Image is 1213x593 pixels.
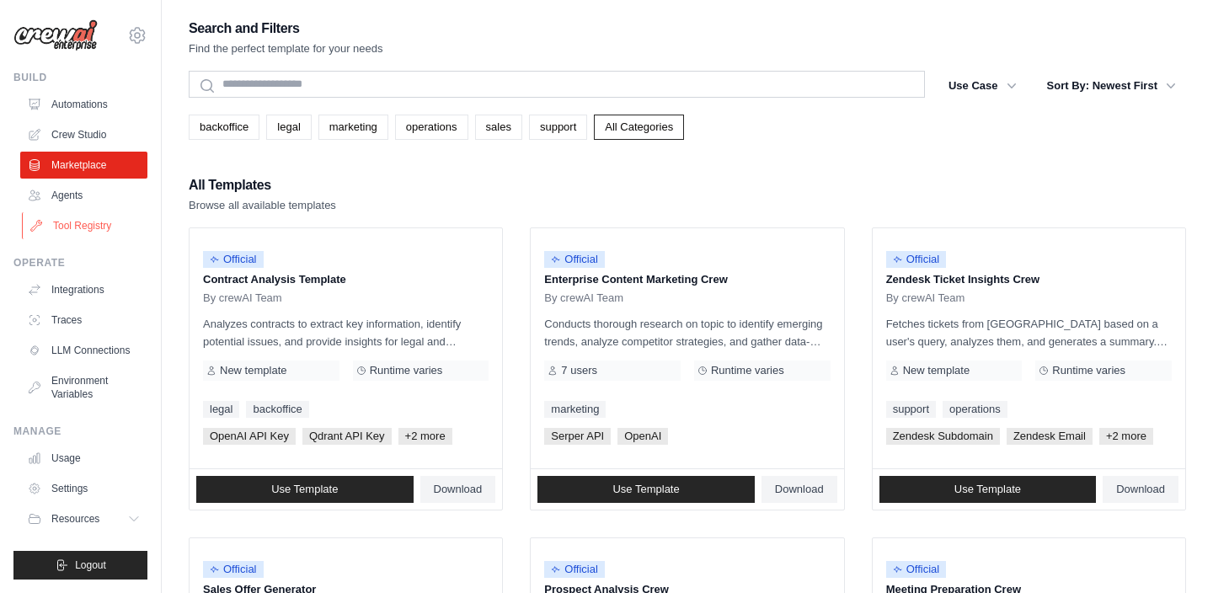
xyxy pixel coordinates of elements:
button: Sort By: Newest First [1037,71,1186,101]
span: Official [886,561,947,578]
a: legal [266,115,311,140]
a: All Categories [594,115,684,140]
span: By crewAI Team [203,291,282,305]
h2: All Templates [189,174,336,197]
span: OpenAI API Key [203,428,296,445]
a: backoffice [246,401,308,418]
span: +2 more [398,428,452,445]
p: Enterprise Content Marketing Crew [544,271,830,288]
span: OpenAI [617,428,668,445]
p: Browse all available templates [189,197,336,214]
button: Logout [13,551,147,580]
a: support [886,401,936,418]
span: Serper API [544,428,611,445]
a: Usage [20,445,147,472]
a: Use Template [196,476,414,503]
span: Use Template [271,483,338,496]
a: operations [943,401,1007,418]
img: Logo [13,19,98,51]
a: Marketplace [20,152,147,179]
a: Crew Studio [20,121,147,148]
a: marketing [318,115,388,140]
span: Official [544,561,605,578]
div: Manage [13,425,147,438]
a: backoffice [189,115,259,140]
span: Qdrant API Key [302,428,392,445]
a: Agents [20,182,147,209]
div: Build [13,71,147,84]
a: Settings [20,475,147,502]
a: LLM Connections [20,337,147,364]
span: Resources [51,512,99,526]
p: Contract Analysis Template [203,271,489,288]
a: Use Template [879,476,1097,503]
a: legal [203,401,239,418]
p: Zendesk Ticket Insights Crew [886,271,1172,288]
a: sales [475,115,522,140]
a: Download [761,476,837,503]
span: 7 users [561,364,597,377]
span: Runtime varies [1052,364,1125,377]
span: By crewAI Team [544,291,623,305]
a: Tool Registry [22,212,149,239]
span: Logout [75,558,106,572]
span: New template [903,364,970,377]
div: Operate [13,256,147,270]
p: Conducts thorough research on topic to identify emerging trends, analyze competitor strategies, a... [544,315,830,350]
a: operations [395,115,468,140]
a: support [529,115,587,140]
span: Runtime varies [711,364,784,377]
span: Download [434,483,483,496]
span: +2 more [1099,428,1153,445]
a: Integrations [20,276,147,303]
span: Download [775,483,824,496]
span: Zendesk Email [1007,428,1093,445]
p: Find the perfect template for your needs [189,40,383,57]
span: Official [886,251,947,268]
span: Download [1116,483,1165,496]
a: Use Template [537,476,755,503]
a: Automations [20,91,147,118]
a: Environment Variables [20,367,147,408]
span: Use Template [954,483,1021,496]
a: Download [1103,476,1178,503]
span: Zendesk Subdomain [886,428,1000,445]
a: Download [420,476,496,503]
span: Official [203,561,264,578]
a: Traces [20,307,147,334]
span: By crewAI Team [886,291,965,305]
span: Official [203,251,264,268]
a: marketing [544,401,606,418]
h2: Search and Filters [189,17,383,40]
p: Analyzes contracts to extract key information, identify potential issues, and provide insights fo... [203,315,489,350]
p: Fetches tickets from [GEOGRAPHIC_DATA] based on a user's query, analyzes them, and generates a su... [886,315,1172,350]
span: Official [544,251,605,268]
button: Resources [20,505,147,532]
span: Runtime varies [370,364,443,377]
span: New template [220,364,286,377]
button: Use Case [938,71,1027,101]
span: Use Template [612,483,679,496]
